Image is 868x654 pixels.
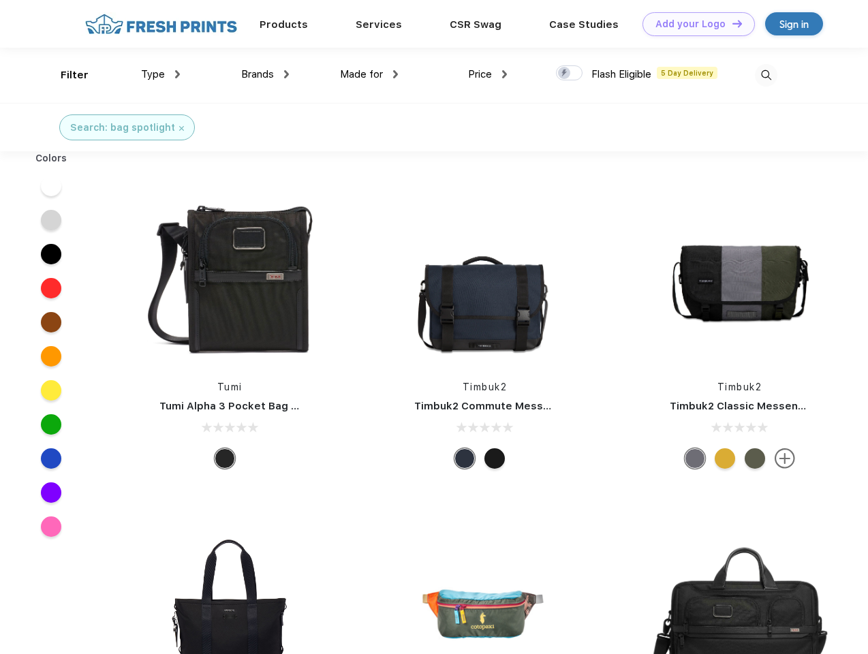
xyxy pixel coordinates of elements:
span: Made for [340,68,383,80]
div: Sign in [779,16,809,32]
img: dropdown.png [284,70,289,78]
a: Timbuk2 [463,381,508,392]
span: Brands [241,68,274,80]
div: Eco Army [745,448,765,469]
img: filter_cancel.svg [179,126,184,131]
img: dropdown.png [393,70,398,78]
img: func=resize&h=266 [394,185,575,367]
div: Eco Nautical [454,448,475,469]
img: more.svg [775,448,795,469]
a: Products [260,18,308,31]
span: Price [468,68,492,80]
a: Tumi Alpha 3 Pocket Bag Small [159,400,319,412]
div: Colors [25,151,78,166]
img: fo%20logo%202.webp [81,12,241,36]
span: Flash Eligible [591,68,651,80]
span: 5 Day Delivery [657,67,717,79]
img: dropdown.png [175,70,180,78]
div: Eco Amber [715,448,735,469]
img: func=resize&h=266 [139,185,320,367]
div: Black [215,448,235,469]
div: Eco Black [484,448,505,469]
img: func=resize&h=266 [649,185,831,367]
a: Sign in [765,12,823,35]
a: Timbuk2 Classic Messenger Bag [670,400,839,412]
div: Add your Logo [655,18,726,30]
a: Tumi [217,381,243,392]
span: Type [141,68,165,80]
img: desktop_search.svg [755,64,777,87]
div: Filter [61,67,89,83]
a: Timbuk2 [717,381,762,392]
div: Eco Army Pop [685,448,705,469]
img: dropdown.png [502,70,507,78]
a: Timbuk2 Commute Messenger Bag [414,400,597,412]
img: DT [732,20,742,27]
div: Search: bag spotlight [70,121,175,135]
